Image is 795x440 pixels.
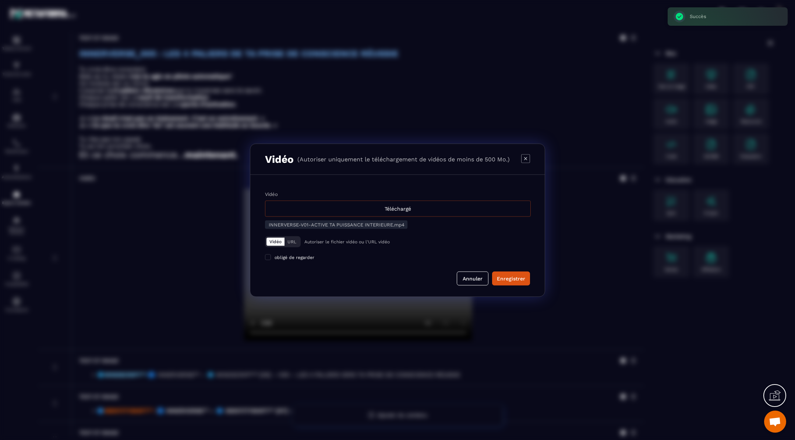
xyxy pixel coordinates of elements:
button: URL [285,237,299,246]
button: Vidéo [266,237,285,246]
p: (Autoriser uniquement le téléchargement de vidéos de moins de 500 Mo.) [297,155,510,162]
label: Vidéo [265,191,278,197]
div: Téléchargé [265,200,531,217]
button: Enregistrer [492,271,530,285]
button: Annuler [457,271,488,285]
h3: Vidéo [265,153,294,165]
span: obligé de regarder [275,255,314,260]
span: INNERVERSE-V01-ACTIVE TA PUISSANCE INTERIEURE.mp4 [269,222,404,227]
div: Enregistrer [497,275,525,282]
a: Ouvrir le chat [764,411,786,433]
p: Autoriser le fichier vidéo ou l'URL vidéo [304,239,390,244]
